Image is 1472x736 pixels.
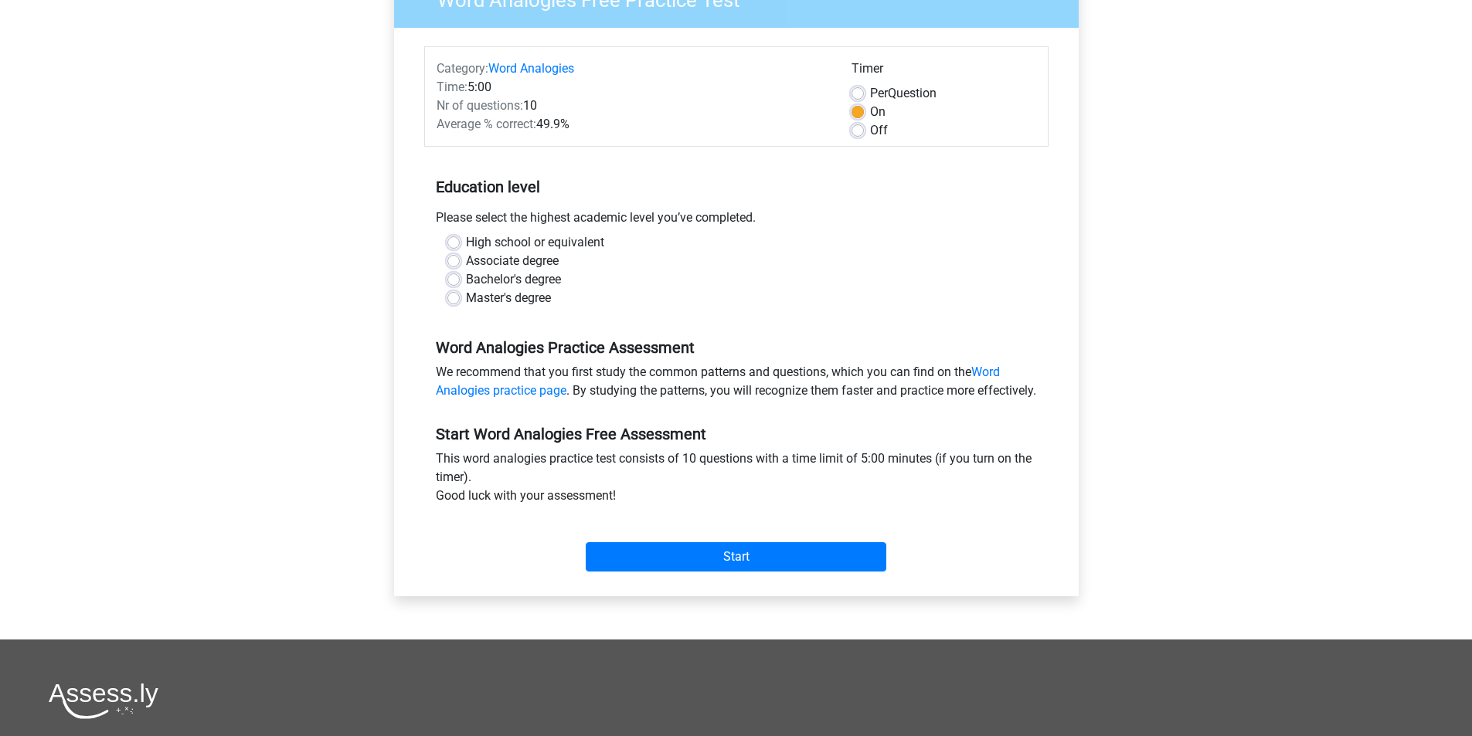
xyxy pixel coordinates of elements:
span: Nr of questions: [437,98,523,113]
label: Off [870,121,888,140]
label: Master's degree [466,289,551,307]
h5: Word Analogies Practice Assessment [436,338,1037,357]
div: 10 [425,97,840,115]
span: Category: [437,61,488,76]
label: Associate degree [466,252,559,270]
span: Per [870,86,888,100]
span: Average % correct: [437,117,536,131]
img: Assessly logo [49,683,158,719]
input: Start [586,542,886,572]
h5: Start Word Analogies Free Assessment [436,425,1037,443]
h5: Education level [436,171,1037,202]
label: Bachelor's degree [466,270,561,289]
label: Question [870,84,937,103]
div: We recommend that you first study the common patterns and questions, which you can find on the . ... [424,363,1049,406]
label: High school or equivalent [466,233,604,252]
div: This word analogies practice test consists of 10 questions with a time limit of 5:00 minutes (if ... [424,449,1049,511]
div: 5:00 [425,78,840,97]
span: Time: [437,80,467,94]
div: Please select the highest academic level you’ve completed. [424,209,1049,233]
div: Timer [852,59,1036,84]
label: On [870,103,886,121]
a: Word Analogies [488,61,574,76]
div: 49.9% [425,115,840,134]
